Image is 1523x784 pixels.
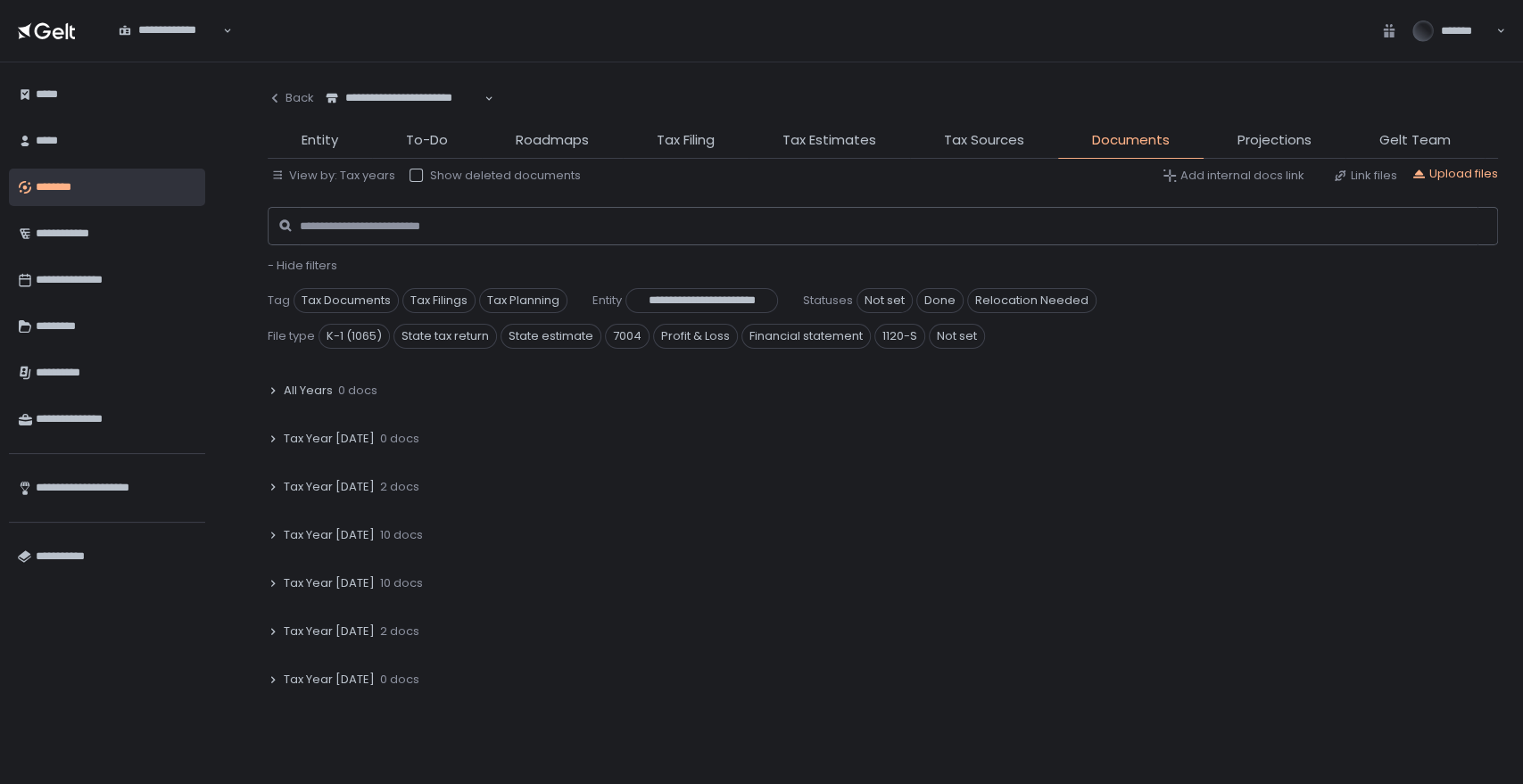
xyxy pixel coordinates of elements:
span: - Hide filters [268,257,337,274]
span: All Years [284,383,333,399]
button: Add internal docs link [1163,168,1304,184]
span: 0 docs [380,431,419,447]
span: 10 docs [380,527,423,543]
span: Documents [1092,130,1170,151]
span: Financial statement [741,324,871,349]
span: To-Do [406,130,448,151]
span: Done [916,288,964,313]
span: 10 docs [380,575,423,591]
span: 0 docs [380,672,419,688]
span: Not set [929,324,985,349]
span: Tax Documents [294,288,399,313]
span: Tax Estimates [782,130,876,151]
span: 2 docs [380,623,419,640]
div: Search for option [314,80,493,118]
span: Not set [857,288,913,313]
span: Tax Filings [402,288,476,313]
button: Back [268,80,314,116]
span: Tax Planning [479,288,567,313]
span: 0 docs [338,383,377,399]
span: 2 docs [380,479,419,495]
span: State estimate [501,324,601,349]
span: 1120-S [874,324,925,349]
span: File type [268,328,315,344]
button: Upload files [1411,166,1498,182]
span: Gelt Team [1379,130,1451,151]
span: Tax Year [DATE] [284,623,375,640]
span: Tax Year [DATE] [284,479,375,495]
span: Entity [592,293,622,309]
span: Projections [1237,130,1312,151]
span: Profit & Loss [653,324,738,349]
span: Tax Sources [944,130,1024,151]
span: Tax Filing [657,130,715,151]
input: Search for option [119,38,221,56]
span: Roadmaps [516,130,589,151]
span: 7004 [605,324,650,349]
div: Search for option [107,12,232,50]
span: K-1 (1065) [319,324,390,349]
button: View by: Tax years [271,168,395,184]
span: Tax Year [DATE] [284,575,375,591]
span: Tax Year [DATE] [284,527,375,543]
span: Tag [268,293,290,309]
span: Tax Year [DATE] [284,672,375,688]
span: State tax return [393,324,497,349]
span: Relocation Needed [967,288,1097,313]
input: Search for option [326,106,483,124]
span: Entity [302,130,338,151]
span: Statuses [803,293,853,309]
span: Tax Year [DATE] [284,431,375,447]
button: Link files [1333,168,1397,184]
div: Back [268,90,314,106]
button: - Hide filters [268,258,337,274]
